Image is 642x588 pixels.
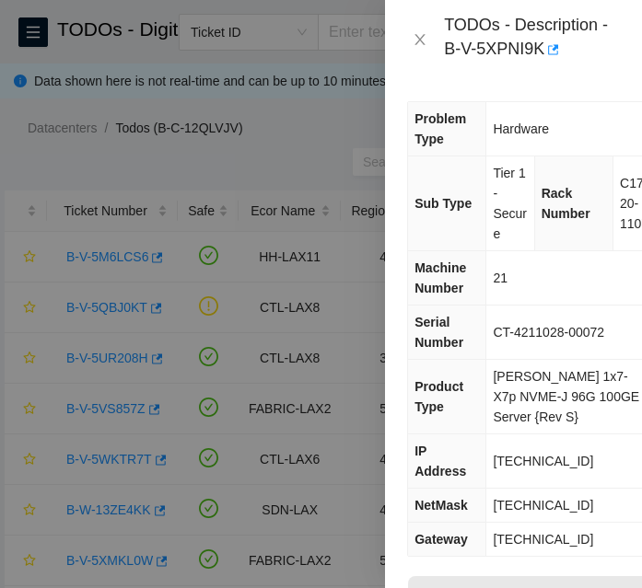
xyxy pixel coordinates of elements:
[493,166,527,241] span: Tier 1 - Secure
[414,379,463,414] span: Product Type
[414,498,468,513] span: NetMask
[413,32,427,47] span: close
[444,15,620,64] div: TODOs - Description - B-V-5XPNI9K
[414,260,466,295] span: Machine Number
[493,532,593,547] span: [TECHNICAL_ID]
[414,315,463,350] span: Serial Number
[493,121,549,136] span: Hardware
[414,111,466,146] span: Problem Type
[414,196,472,211] span: Sub Type
[493,271,508,285] span: 21
[493,369,639,424] span: [PERSON_NAME] 1x7-X7p NVME-J 96G 100GE Server {Rev S}
[407,31,433,49] button: Close
[414,532,468,547] span: Gateway
[493,498,593,513] span: [TECHNICAL_ID]
[542,186,590,221] span: Rack Number
[414,444,466,478] span: IP Address
[493,454,593,468] span: [TECHNICAL_ID]
[493,325,604,340] span: CT-4211028-00072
